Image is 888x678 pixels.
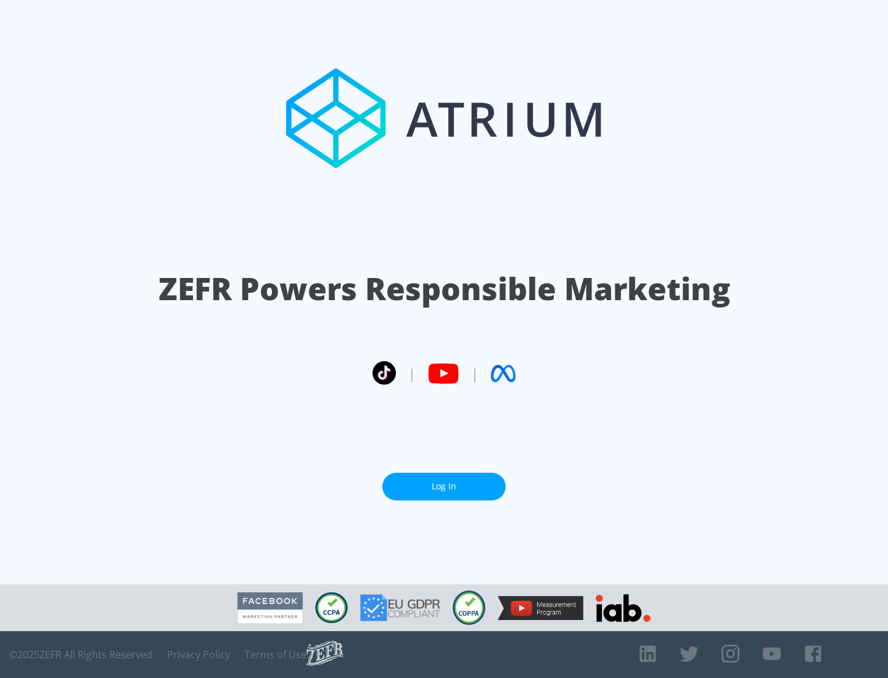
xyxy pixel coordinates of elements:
img: COPPA Compliant [453,590,485,625]
img: YouTube Measurement Program [498,596,583,620]
a: Terms of Use [245,648,306,661]
img: GDPR Compliant [360,594,440,621]
span: © 2025 ZEFR All Rights Reserved [9,648,152,661]
img: CCPA Compliant [315,592,348,623]
img: Facebook Marketing Partner [237,592,303,624]
img: IAB [596,594,651,622]
span: | [471,364,479,383]
a: Privacy Policy [167,648,230,661]
h1: ZEFR Powers Responsible Marketing [158,268,730,310]
a: Log In [382,473,506,500]
span: | [408,364,416,383]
